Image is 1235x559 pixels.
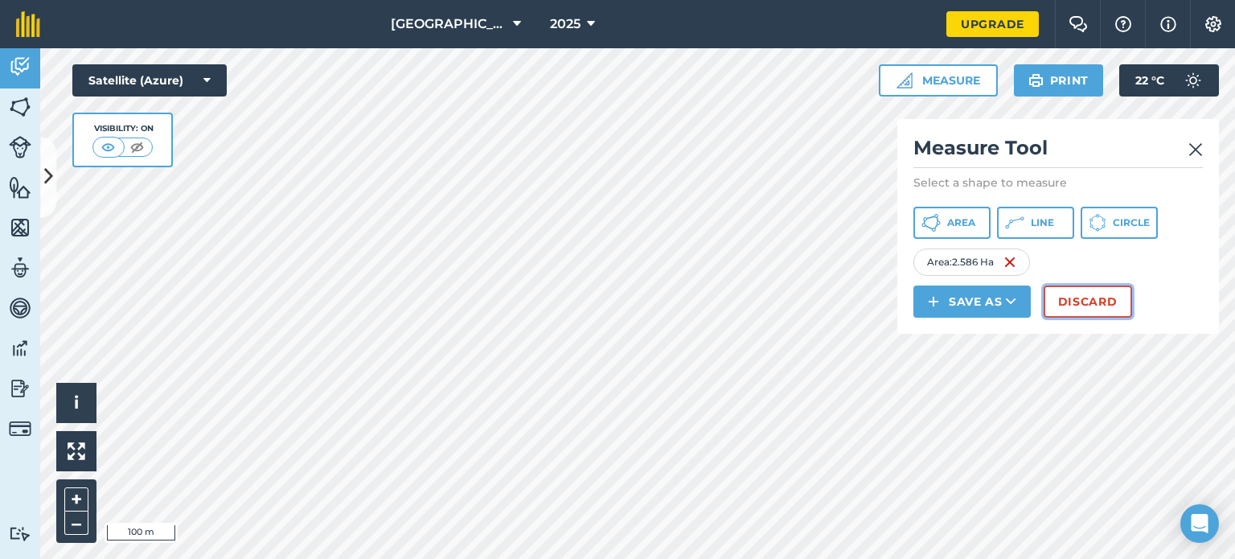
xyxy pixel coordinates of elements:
button: – [64,512,88,535]
span: Circle [1113,216,1150,229]
span: Line [1031,216,1054,229]
button: Print [1014,64,1104,97]
button: Area [913,207,991,239]
button: Discard [1044,286,1132,318]
div: Open Intercom Messenger [1180,504,1219,543]
img: svg+xml;base64,PD94bWwgdmVyc2lvbj0iMS4wIiBlbmNvZGluZz0idXRmLTgiPz4KPCEtLSBHZW5lcmF0b3I6IEFkb2JlIE... [9,296,31,320]
img: svg+xml;base64,PD94bWwgdmVyc2lvbj0iMS4wIiBlbmNvZGluZz0idXRmLTgiPz4KPCEtLSBHZW5lcmF0b3I6IEFkb2JlIE... [9,55,31,79]
span: [GEOGRAPHIC_DATA] [391,14,507,34]
img: fieldmargin Logo [16,11,40,37]
img: svg+xml;base64,PD94bWwgdmVyc2lvbj0iMS4wIiBlbmNvZGluZz0idXRmLTgiPz4KPCEtLSBHZW5lcmF0b3I6IEFkb2JlIE... [9,417,31,440]
img: svg+xml;base64,PHN2ZyB4bWxucz0iaHR0cDovL3d3dy53My5vcmcvMjAwMC9zdmciIHdpZHRoPSIxNCIgaGVpZ2h0PSIyNC... [928,292,939,311]
img: Ruler icon [897,72,913,88]
button: Save as [913,286,1031,318]
h2: Measure Tool [913,135,1203,168]
button: + [64,487,88,512]
span: 22 ° C [1135,64,1164,97]
img: svg+xml;base64,PD94bWwgdmVyc2lvbj0iMS4wIiBlbmNvZGluZz0idXRmLTgiPz4KPCEtLSBHZW5lcmF0b3I6IEFkb2JlIE... [9,376,31,401]
img: svg+xml;base64,PD94bWwgdmVyc2lvbj0iMS4wIiBlbmNvZGluZz0idXRmLTgiPz4KPCEtLSBHZW5lcmF0b3I6IEFkb2JlIE... [1177,64,1209,97]
img: svg+xml;base64,PHN2ZyB4bWxucz0iaHR0cDovL3d3dy53My5vcmcvMjAwMC9zdmciIHdpZHRoPSI1NiIgaGVpZ2h0PSI2MC... [9,95,31,119]
span: 2025 [550,14,581,34]
img: A cog icon [1204,16,1223,32]
button: Measure [879,64,998,97]
button: Satellite (Azure) [72,64,227,97]
img: svg+xml;base64,PD94bWwgdmVyc2lvbj0iMS4wIiBlbmNvZGluZz0idXRmLTgiPz4KPCEtLSBHZW5lcmF0b3I6IEFkb2JlIE... [9,526,31,541]
img: svg+xml;base64,PHN2ZyB4bWxucz0iaHR0cDovL3d3dy53My5vcmcvMjAwMC9zdmciIHdpZHRoPSI1NiIgaGVpZ2h0PSI2MC... [9,175,31,199]
img: Two speech bubbles overlapping with the left bubble in the forefront [1069,16,1088,32]
span: i [74,393,79,413]
button: Circle [1081,207,1158,239]
a: Upgrade [946,11,1039,37]
img: svg+xml;base64,PHN2ZyB4bWxucz0iaHR0cDovL3d3dy53My5vcmcvMjAwMC9zdmciIHdpZHRoPSIxNiIgaGVpZ2h0PSIyNC... [1003,253,1016,272]
img: svg+xml;base64,PHN2ZyB4bWxucz0iaHR0cDovL3d3dy53My5vcmcvMjAwMC9zdmciIHdpZHRoPSI1MCIgaGVpZ2h0PSI0MC... [127,139,147,155]
img: svg+xml;base64,PD94bWwgdmVyc2lvbj0iMS4wIiBlbmNvZGluZz0idXRmLTgiPz4KPCEtLSBHZW5lcmF0b3I6IEFkb2JlIE... [9,256,31,280]
img: Four arrows, one pointing top left, one top right, one bottom right and the last bottom left [68,442,85,460]
img: svg+xml;base64,PHN2ZyB4bWxucz0iaHR0cDovL3d3dy53My5vcmcvMjAwMC9zdmciIHdpZHRoPSIyMiIgaGVpZ2h0PSIzMC... [1188,140,1203,159]
img: svg+xml;base64,PHN2ZyB4bWxucz0iaHR0cDovL3d3dy53My5vcmcvMjAwMC9zdmciIHdpZHRoPSIxNyIgaGVpZ2h0PSIxNy... [1160,14,1176,34]
img: svg+xml;base64,PHN2ZyB4bWxucz0iaHR0cDovL3d3dy53My5vcmcvMjAwMC9zdmciIHdpZHRoPSI1NiIgaGVpZ2h0PSI2MC... [9,216,31,240]
img: svg+xml;base64,PHN2ZyB4bWxucz0iaHR0cDovL3d3dy53My5vcmcvMjAwMC9zdmciIHdpZHRoPSI1MCIgaGVpZ2h0PSI0MC... [98,139,118,155]
img: svg+xml;base64,PD94bWwgdmVyc2lvbj0iMS4wIiBlbmNvZGluZz0idXRmLTgiPz4KPCEtLSBHZW5lcmF0b3I6IEFkb2JlIE... [9,336,31,360]
img: svg+xml;base64,PD94bWwgdmVyc2lvbj0iMS4wIiBlbmNvZGluZz0idXRmLTgiPz4KPCEtLSBHZW5lcmF0b3I6IEFkb2JlIE... [9,136,31,158]
p: Select a shape to measure [913,175,1203,191]
img: svg+xml;base64,PHN2ZyB4bWxucz0iaHR0cDovL3d3dy53My5vcmcvMjAwMC9zdmciIHdpZHRoPSIxOSIgaGVpZ2h0PSIyNC... [1028,71,1044,90]
img: A question mark icon [1114,16,1133,32]
button: Line [997,207,1074,239]
div: Area : 2.586 Ha [913,249,1030,276]
div: Visibility: On [92,122,154,135]
button: 22 °C [1119,64,1219,97]
span: Area [947,216,975,229]
button: i [56,383,96,423]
